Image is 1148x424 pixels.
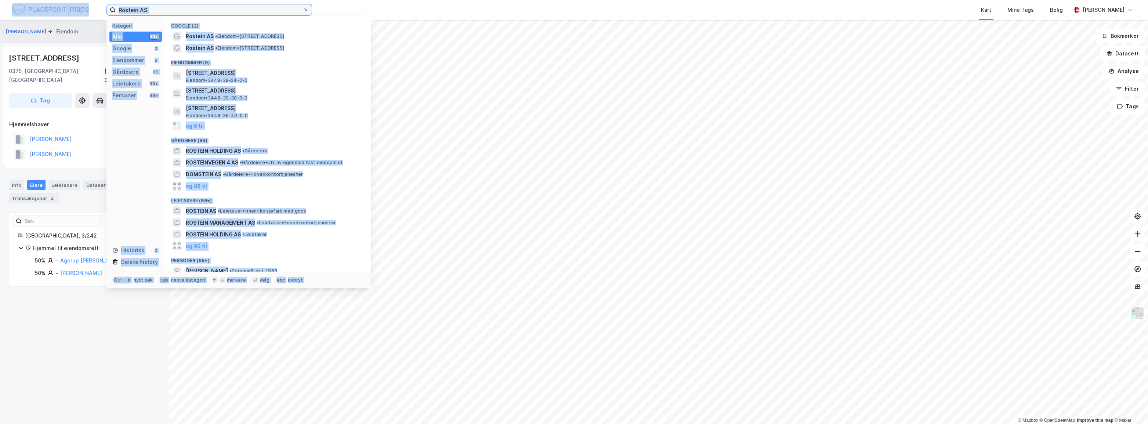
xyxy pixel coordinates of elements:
[6,28,48,35] button: [PERSON_NAME]
[1096,29,1145,43] button: Bokmerker
[186,95,247,101] span: Eiendom • 3448-39-30-0-0
[112,32,122,41] div: Alle
[116,4,303,15] input: Søk på adresse, matrikkel, gårdeiere, leietakere eller personer
[55,256,58,265] div: -
[9,67,104,84] div: 0375, [GEOGRAPHIC_DATA], [GEOGRAPHIC_DATA]
[223,171,303,177] span: Gårdeiere • Hovedkontortjenester
[153,247,159,253] div: 0
[9,180,24,190] div: Info
[149,34,159,40] div: 99+
[186,69,362,77] span: [STREET_ADDRESS]
[112,68,139,76] div: Gårdeiere
[215,45,284,51] span: Eiendom • [STREET_ADDRESS]
[55,269,58,278] div: -
[229,268,232,273] span: •
[22,215,102,227] input: Søk
[218,208,306,214] span: Leietaker • Innenriks sjøfart med gods
[1018,418,1038,423] a: Mapbox
[35,256,46,265] div: 50%
[112,23,162,29] div: Kategori
[186,122,204,130] button: og 6 til
[112,91,136,100] div: Personer
[223,171,225,177] span: •
[165,252,371,265] div: Personer (99+)
[186,158,238,167] span: ROSTEINVEGEN 4 AS
[165,192,371,205] div: Leietakere (99+)
[149,93,159,98] div: 99+
[215,45,217,51] span: •
[1102,64,1145,79] button: Analyse
[186,113,248,119] span: Eiendom • 3448-39-40-0-0
[1111,389,1148,424] iframe: Chat Widget
[275,276,287,284] div: esc
[1040,418,1075,423] a: OpenStreetMap
[240,160,242,165] span: •
[242,148,268,154] span: Gårdeiere
[981,6,991,14] div: Kart
[186,182,207,191] button: og 86 til
[242,232,267,238] span: Leietaker
[288,277,303,283] div: avbryt
[1007,6,1034,14] div: Mine Tags
[60,257,122,264] a: Agerup [PERSON_NAME]
[112,246,144,255] div: Historikk
[1110,81,1145,96] button: Filter
[171,277,206,283] div: neste kategori
[186,44,214,52] span: Rostein AS
[257,220,259,225] span: •
[186,77,247,83] span: Eiendom • 3448-39-24-0-0
[186,170,221,179] span: DOMSTEIN AS
[240,160,343,166] span: Gårdeiere • Utl. av egen/leid fast eiendom el.
[186,86,362,95] span: [STREET_ADDRESS]
[242,148,245,153] span: •
[186,146,241,155] span: ROSTEIN HOLDING AS
[12,3,89,16] img: logo.f888ab2527a4732fd821a326f86c7f29.svg
[227,277,246,283] div: markere
[215,33,284,39] span: Eiendom • [STREET_ADDRESS]
[215,33,217,39] span: •
[242,232,245,237] span: •
[1131,306,1145,320] img: Z
[1077,418,1113,423] a: Improve this map
[229,268,277,274] span: Person • 8. okt. 1953
[35,269,46,278] div: 50%
[186,104,362,113] span: [STREET_ADDRESS]
[121,258,158,267] div: Delete history
[25,231,151,240] div: [GEOGRAPHIC_DATA], 3/242
[186,207,216,215] span: ROSTEIN AS
[27,180,46,190] div: Eiere
[153,57,159,63] div: 9
[112,56,144,65] div: Eiendommer
[9,52,81,64] div: [STREET_ADDRESS]
[48,180,80,190] div: Leietakere
[153,69,159,75] div: 89
[9,120,160,129] div: Hjemmelshaver
[260,277,269,283] div: velg
[1100,46,1145,61] button: Datasett
[149,81,159,87] div: 99+
[186,267,228,275] span: [PERSON_NAME]
[9,93,72,108] button: Tag
[165,54,371,67] div: Eiendommer (9)
[186,242,207,250] button: og 96 til
[33,244,151,253] div: Hjemmel til eiendomsrett
[153,46,159,51] div: 2
[186,230,241,239] span: ROSTEIN HOLDING AS
[104,67,160,84] div: [GEOGRAPHIC_DATA], 3/242
[83,180,111,190] div: Datasett
[257,220,336,226] span: Leietaker • Hovedkontortjenester
[1083,6,1125,14] div: [PERSON_NAME]
[159,276,170,284] div: tab
[165,17,371,30] div: Google (2)
[165,132,371,145] div: Gårdeiere (89)
[112,79,141,88] div: Leietakere
[1111,99,1145,114] button: Tags
[56,27,78,36] div: Eiendom
[186,218,255,227] span: ROSTEIN MANAGEMENT AS
[186,32,214,41] span: Rostein AS
[134,277,153,283] div: nytt søk
[218,208,220,214] span: •
[1050,6,1063,14] div: Bolig
[60,270,102,276] a: [PERSON_NAME]
[49,195,56,202] div: 2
